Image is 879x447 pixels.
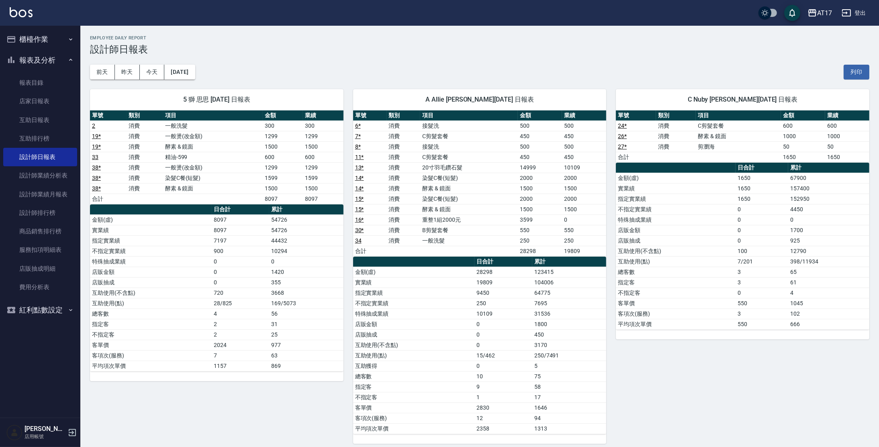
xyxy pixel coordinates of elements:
table: a dense table [353,110,607,257]
td: 450 [562,131,606,141]
td: 9 [474,382,532,392]
td: 8097 [212,225,269,235]
td: 869 [269,361,343,371]
td: 64775 [532,288,606,298]
td: 客單價 [90,340,212,350]
td: 450 [518,131,562,141]
td: 1650 [781,152,825,162]
td: 250 [518,235,562,246]
a: 34 [355,237,362,244]
th: 項目 [163,110,263,121]
td: 4 [212,308,269,319]
td: 平均項次單價 [90,361,212,371]
td: 金額(虛) [90,214,212,225]
td: 0 [736,204,788,214]
td: 0 [736,235,788,246]
td: C剪髮套餐 [696,120,781,131]
td: 消費 [387,204,421,214]
td: 消費 [656,141,696,152]
td: 3 [736,267,788,277]
td: 19809 [562,246,606,256]
td: 消費 [387,214,421,225]
button: 前天 [90,65,115,80]
button: 櫃檯作業 [3,29,77,50]
td: 720 [212,288,269,298]
td: 指定客 [353,382,475,392]
td: 1599 [303,173,343,183]
td: 1299 [263,162,303,173]
span: C Nuby [PERSON_NAME][DATE] 日報表 [626,96,860,104]
a: 設計師日報表 [3,148,77,166]
td: 0 [474,319,532,329]
th: 金額 [263,110,303,121]
a: 費用分析表 [3,278,77,296]
td: 酵素 & 鏡面 [163,141,263,152]
td: 指定客 [90,319,212,329]
td: 20寸羽毛鑽石髮 [420,162,518,173]
h2: Employee Daily Report [90,35,869,41]
th: 類別 [127,110,163,121]
div: AT17 [817,8,832,18]
td: 169/5073 [269,298,343,308]
td: 1500 [303,183,343,194]
td: 123415 [532,267,606,277]
td: 實業績 [353,277,475,288]
td: 實業績 [90,225,212,235]
td: 65 [788,267,869,277]
td: 550 [518,225,562,235]
td: 600 [781,120,825,131]
td: 消費 [387,194,421,204]
td: 金額(虛) [616,173,736,183]
a: 設計師業績分析表 [3,166,77,185]
td: 店販金額 [616,225,736,235]
td: 染髮C餐(短髮) [420,173,518,183]
td: 250 [562,235,606,246]
td: 指定客 [616,277,736,288]
td: 157400 [788,183,869,194]
td: 100 [736,246,788,256]
td: 0 [474,329,532,340]
a: 2 [92,122,95,129]
td: 63 [269,350,343,361]
td: 1500 [562,183,606,194]
td: 不指定客 [90,329,212,340]
button: 報表及分析 [3,50,77,71]
a: 設計師排行榜 [3,204,77,222]
th: 日合計 [736,163,788,173]
td: 剪瀏海 [696,141,781,152]
td: 一般燙(改金額) [163,162,263,173]
td: 重整1組2000元 [420,214,518,225]
td: 50 [825,141,869,152]
img: Person [6,425,22,441]
a: 店家日報表 [3,92,77,110]
td: 特殊抽成業績 [616,214,736,225]
td: 4450 [788,204,869,214]
td: 消費 [127,131,163,141]
td: 酵素 & 鏡面 [420,183,518,194]
a: 互助排行榜 [3,129,77,148]
td: 56 [269,308,343,319]
td: 消費 [127,141,163,152]
table: a dense table [353,257,607,434]
a: 商品銷售排行榜 [3,222,77,241]
td: 900 [212,246,269,256]
td: 355 [269,277,343,288]
th: 累計 [532,257,606,267]
td: 消費 [656,131,696,141]
button: 列印 [844,65,869,80]
td: 不指定客 [353,392,475,402]
td: 精油-599 [163,152,263,162]
th: 金額 [518,110,562,121]
td: 9450 [474,288,532,298]
td: 店販抽成 [353,329,475,340]
th: 類別 [387,110,421,121]
a: 33 [92,154,98,160]
td: 12790 [788,246,869,256]
td: 染髮C餐(短髮) [420,194,518,204]
td: 104006 [532,277,606,288]
button: 紅利點數設定 [3,300,77,320]
td: C剪髮套餐 [420,131,518,141]
td: 消費 [387,225,421,235]
td: 2000 [562,194,606,204]
td: 0 [212,267,269,277]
